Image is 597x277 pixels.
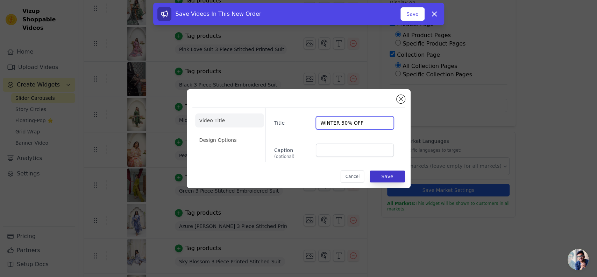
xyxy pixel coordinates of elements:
[195,133,264,147] li: Design Options
[370,171,405,182] button: Save
[274,144,310,159] label: Caption
[176,11,262,17] span: Save Videos In This New Order
[397,95,405,103] button: Close modal
[400,7,424,21] button: Save
[274,154,310,159] span: (optional)
[568,249,589,270] div: Open chat
[274,117,310,126] label: Title
[195,113,264,127] li: Video Title
[341,171,364,182] button: Cancel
